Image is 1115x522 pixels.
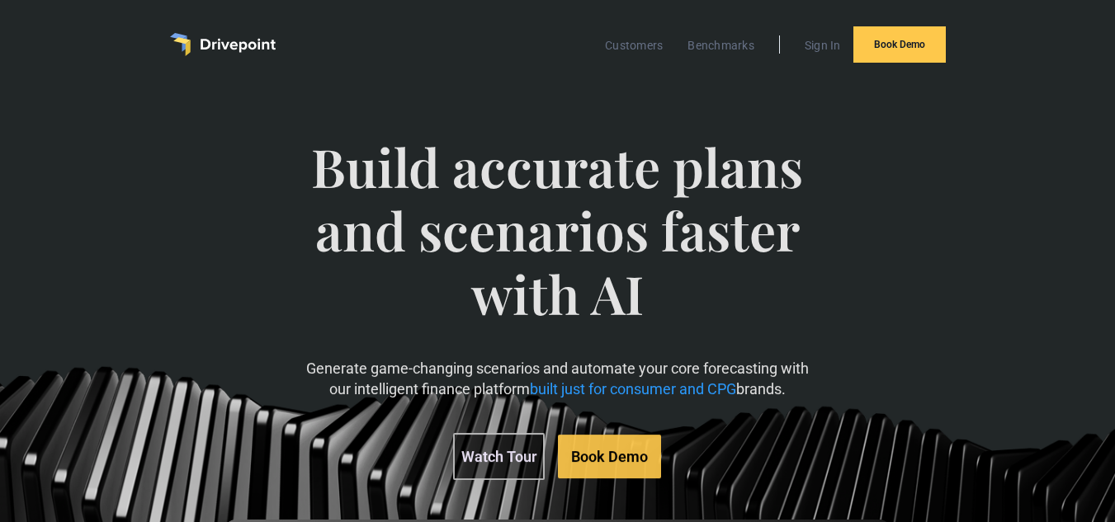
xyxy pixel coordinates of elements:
a: Watch Tour [453,433,545,480]
a: Customers [597,35,671,56]
span: built just for consumer and CPG [530,381,736,398]
a: home [170,33,276,56]
a: Sign In [796,35,849,56]
p: Generate game-changing scenarios and automate your core forecasting with our intelligent finance ... [305,358,809,399]
a: Book Demo [853,26,946,63]
a: Benchmarks [679,35,763,56]
span: Build accurate plans and scenarios faster with AI [305,135,809,358]
a: Book Demo [558,435,661,478]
